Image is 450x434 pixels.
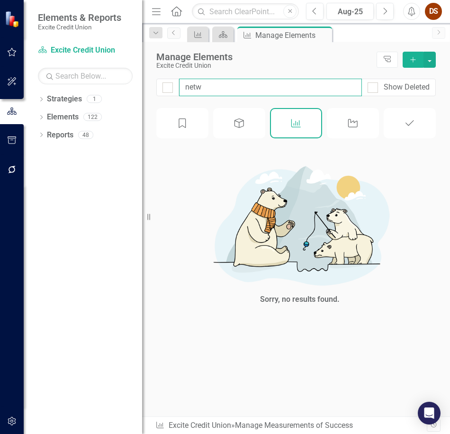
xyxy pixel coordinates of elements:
button: Aug-25 [326,3,374,20]
div: Excite Credit Union [156,62,372,69]
a: Reports [47,130,73,141]
button: DS [425,3,442,20]
input: Filter Elements... [179,79,362,96]
div: 122 [83,113,102,121]
div: Manage Elements [156,52,372,62]
input: Search ClearPoint... [192,3,299,20]
small: Excite Credit Union [38,23,121,31]
div: Sorry, no results found. [260,294,340,305]
div: Manage Elements [255,29,330,41]
div: Aug-25 [330,6,370,18]
a: Strategies [47,94,82,105]
div: Show Deleted [384,82,430,93]
a: Excite Credit Union [38,45,133,56]
div: » Manage Measurements of Success [155,420,427,431]
img: ClearPoint Strategy [5,11,21,27]
span: Elements & Reports [38,12,121,23]
a: Elements [47,112,79,123]
div: 1 [87,95,102,103]
div: 48 [78,131,93,139]
input: Search Below... [38,68,133,84]
div: Open Intercom Messenger [418,402,441,425]
img: No results found [158,157,442,292]
a: Excite Credit Union [169,421,231,430]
